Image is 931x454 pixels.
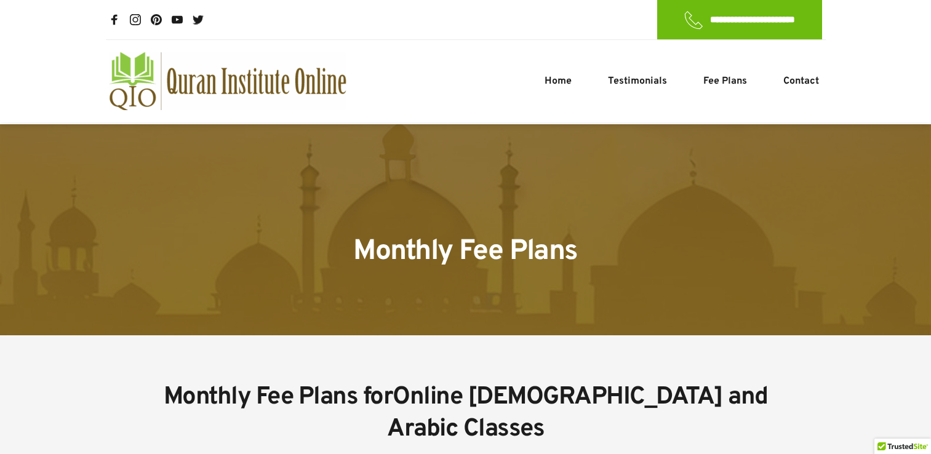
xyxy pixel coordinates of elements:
span: Testimonials [608,74,667,89]
span: Fee Plans [703,74,747,89]
a: Testimonials [605,74,670,89]
a: Contact [780,74,822,89]
span: Monthly Fee Plans for [164,382,393,413]
span: Contact [783,74,819,89]
a: Home [541,74,575,89]
a: Fee Plans [700,74,750,89]
span: Home [545,74,572,89]
span: Monthly Fee Plans [353,234,578,270]
a: Online [DEMOGRAPHIC_DATA] and Arabic Classes [387,382,772,445]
